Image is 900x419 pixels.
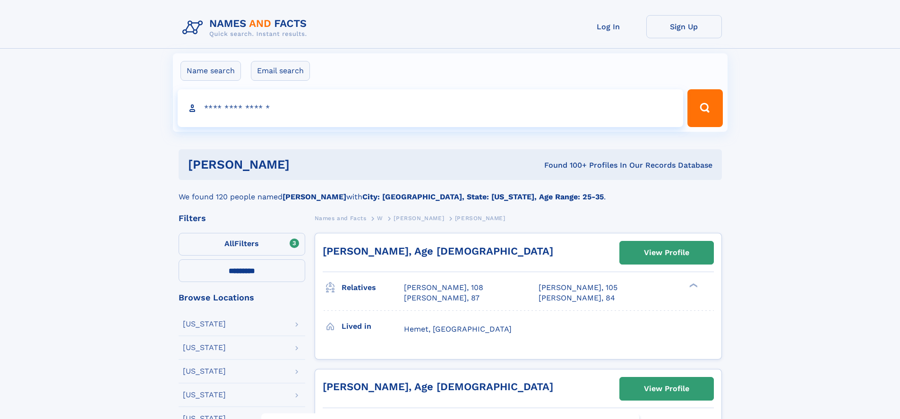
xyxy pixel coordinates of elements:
[323,381,553,393] a: [PERSON_NAME], Age [DEMOGRAPHIC_DATA]
[377,212,383,224] a: W
[644,378,689,400] div: View Profile
[644,242,689,264] div: View Profile
[251,61,310,81] label: Email search
[179,180,722,203] div: We found 120 people named with .
[687,282,698,289] div: ❯
[315,212,367,224] a: Names and Facts
[404,293,480,303] a: [PERSON_NAME], 87
[179,293,305,302] div: Browse Locations
[183,368,226,375] div: [US_STATE]
[394,212,444,224] a: [PERSON_NAME]
[283,192,346,201] b: [PERSON_NAME]
[362,192,604,201] b: City: [GEOGRAPHIC_DATA], State: [US_STATE], Age Range: 25-35
[178,89,684,127] input: search input
[342,280,404,296] h3: Relatives
[224,239,234,248] span: All
[323,245,553,257] a: [PERSON_NAME], Age [DEMOGRAPHIC_DATA]
[179,15,315,41] img: Logo Names and Facts
[539,293,615,303] a: [PERSON_NAME], 84
[180,61,241,81] label: Name search
[342,318,404,334] h3: Lived in
[571,15,646,38] a: Log In
[404,325,512,333] span: Hemet, [GEOGRAPHIC_DATA]
[539,282,617,293] a: [PERSON_NAME], 105
[179,233,305,256] label: Filters
[377,215,383,222] span: W
[455,215,506,222] span: [PERSON_NAME]
[183,320,226,328] div: [US_STATE]
[620,377,713,400] a: View Profile
[183,344,226,351] div: [US_STATE]
[620,241,713,264] a: View Profile
[417,160,712,171] div: Found 100+ Profiles In Our Records Database
[687,89,722,127] button: Search Button
[404,282,483,293] a: [PERSON_NAME], 108
[394,215,444,222] span: [PERSON_NAME]
[646,15,722,38] a: Sign Up
[179,214,305,222] div: Filters
[183,391,226,399] div: [US_STATE]
[188,159,417,171] h1: [PERSON_NAME]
